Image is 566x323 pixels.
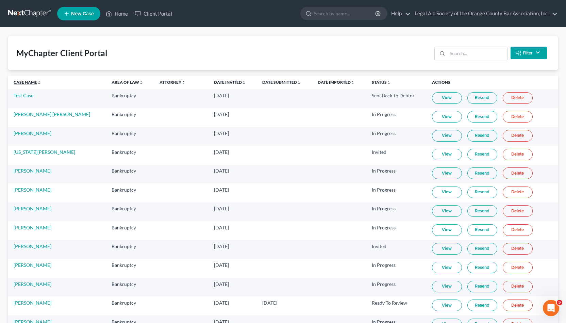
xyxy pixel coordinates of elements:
td: Bankruptcy [106,183,154,202]
span: [DATE] [214,187,229,193]
a: [PERSON_NAME] [14,206,51,211]
span: [DATE] [262,300,277,306]
a: [PERSON_NAME] [14,262,51,268]
td: Bankruptcy [106,202,154,221]
a: Resend [467,167,497,179]
td: In Progress [366,165,427,183]
input: Search... [447,47,507,60]
a: Resend [467,224,497,236]
a: Resend [467,205,497,217]
a: Resend [467,130,497,142]
td: In Progress [366,183,427,202]
a: [PERSON_NAME] [14,300,51,306]
td: Bankruptcy [106,146,154,164]
a: Delete [503,300,533,311]
a: Area of Lawunfold_more [112,80,143,85]
a: Resend [467,187,497,198]
a: Delete [503,130,533,142]
a: Date Importedunfold_more [318,80,355,85]
td: In Progress [366,127,427,146]
a: Delete [503,149,533,160]
a: View [432,281,462,292]
td: In Progress [366,278,427,296]
a: Case Nameunfold_more [14,80,41,85]
a: Delete [503,243,533,255]
td: Bankruptcy [106,240,154,259]
td: Bankruptcy [106,89,154,108]
a: [PERSON_NAME] [14,281,51,287]
span: [DATE] [214,168,229,174]
span: [DATE] [214,300,229,306]
a: [PERSON_NAME] [14,130,51,136]
a: Resend [467,92,497,104]
a: Delete [503,281,533,292]
a: Delete [503,187,533,198]
a: Delete [503,92,533,104]
span: [DATE] [214,130,229,136]
td: Bankruptcy [106,259,154,278]
a: Delete [503,262,533,273]
i: unfold_more [139,81,143,85]
a: View [432,167,462,179]
a: Resend [467,262,497,273]
a: [PERSON_NAME] [14,168,51,174]
a: View [432,111,462,123]
a: [PERSON_NAME] [14,243,51,249]
th: Actions [427,76,558,89]
td: Bankruptcy [106,278,154,296]
td: Invited [366,146,427,164]
a: View [432,149,462,160]
span: [DATE] [214,206,229,211]
a: View [432,130,462,142]
td: In Progress [366,202,427,221]
a: Resend [467,281,497,292]
a: Legal Aid Society of the Orange County Bar Association, Inc. [411,7,557,20]
a: [US_STATE][PERSON_NAME] [14,149,75,155]
i: unfold_more [297,81,301,85]
a: Date Submittedunfold_more [262,80,301,85]
td: Bankruptcy [106,165,154,183]
a: Attorneyunfold_more [160,80,185,85]
span: 5 [557,300,562,305]
a: View [432,187,462,198]
i: unfold_more [351,81,355,85]
span: [DATE] [214,149,229,155]
td: In Progress [366,221,427,240]
span: [DATE] [214,111,229,117]
span: [DATE] [214,281,229,287]
td: Ready To Review [366,296,427,315]
td: Bankruptcy [106,221,154,240]
iframe: Intercom live chat [543,300,559,316]
td: Bankruptcy [106,108,154,127]
i: unfold_more [242,81,246,85]
a: Date Invitedunfold_more [214,80,246,85]
a: Help [388,7,411,20]
input: Search by name... [314,7,376,20]
td: In Progress [366,108,427,127]
a: [PERSON_NAME] [14,187,51,193]
i: unfold_more [181,81,185,85]
a: Delete [503,167,533,179]
a: [PERSON_NAME] [14,225,51,230]
td: In Progress [366,259,427,278]
a: Resend [467,243,497,255]
a: Delete [503,111,533,123]
a: View [432,262,462,273]
a: View [432,300,462,311]
td: Bankruptcy [106,296,154,315]
a: Delete [503,205,533,217]
span: New Case [71,11,94,16]
a: Delete [503,224,533,236]
td: Bankruptcy [106,127,154,146]
span: [DATE] [214,262,229,268]
td: Sent Back To Debtor [366,89,427,108]
div: MyChapter Client Portal [16,48,107,59]
button: Filter [511,47,547,59]
a: [PERSON_NAME] [PERSON_NAME] [14,111,90,117]
span: [DATE] [214,225,229,230]
td: Invited [366,240,427,259]
i: unfold_more [37,81,41,85]
span: [DATE] [214,93,229,98]
i: unfold_more [387,81,391,85]
a: Client Portal [131,7,176,20]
